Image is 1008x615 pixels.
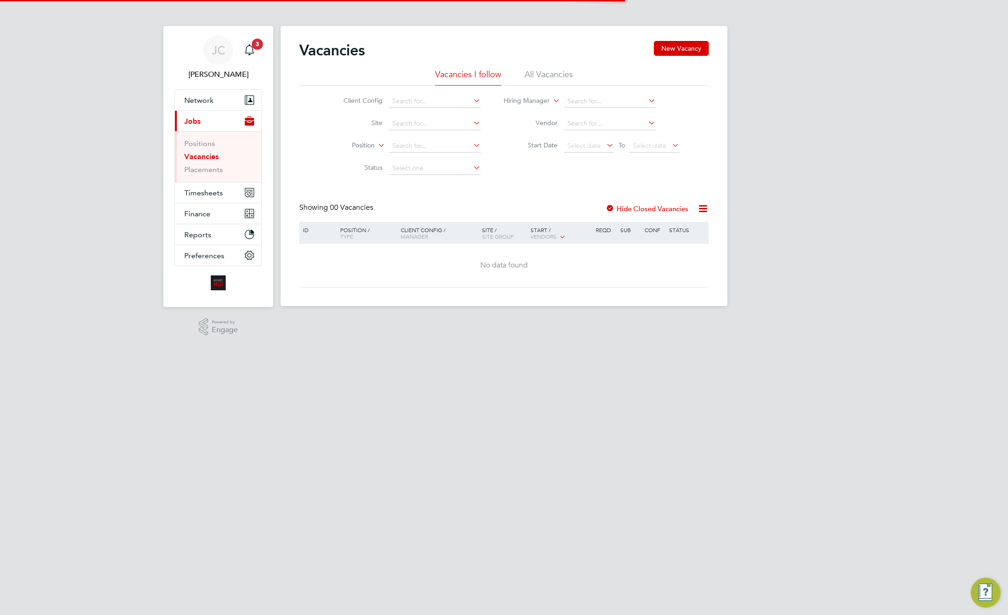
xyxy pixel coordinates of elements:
[184,165,223,174] a: Placements
[184,96,214,105] span: Network
[504,119,558,127] label: Vendor
[616,139,628,151] span: To
[504,141,558,149] label: Start Date
[329,96,383,105] label: Client Config
[971,578,1001,608] button: Engage Resource Center
[642,222,666,238] div: Conf
[175,182,262,203] button: Timesheets
[435,69,501,86] li: Vacancies I follow
[633,141,666,150] span: Select date
[184,117,201,126] span: Jobs
[654,41,709,56] button: New Vacancy
[531,233,557,240] span: Vendors
[175,275,262,290] a: Go to home page
[329,163,383,172] label: Status
[175,131,262,182] div: Jobs
[175,245,262,266] button: Preferences
[389,140,481,153] input: Search for...
[340,233,353,240] span: Type
[333,222,398,244] div: Position /
[330,203,373,212] span: 00 Vacancies
[175,90,262,110] button: Network
[401,233,428,240] span: Manager
[482,233,514,240] span: Site Group
[389,117,481,130] input: Search for...
[184,209,210,218] span: Finance
[524,69,573,86] li: All Vacancies
[528,222,593,245] div: Start /
[564,95,656,108] input: Search for...
[240,35,259,65] a: 3
[184,188,223,197] span: Timesheets
[184,152,219,161] a: Vacancies
[175,224,262,245] button: Reports
[299,41,365,60] h2: Vacancies
[389,95,481,108] input: Search for...
[480,222,529,244] div: Site /
[389,162,481,175] input: Select one
[618,222,642,238] div: Sub
[329,119,383,127] label: Site
[564,117,656,130] input: Search for...
[184,139,215,148] a: Positions
[605,204,688,213] label: Hide Closed Vacancies
[321,141,375,150] label: Position
[184,230,211,239] span: Reports
[301,261,707,270] div: No data found
[667,222,707,238] div: Status
[163,26,273,307] nav: Main navigation
[593,222,618,238] div: Reqd
[301,222,333,238] div: ID
[252,39,263,50] span: 3
[199,318,238,336] a: Powered byEngage
[184,251,224,260] span: Preferences
[212,44,225,56] span: JC
[212,318,238,326] span: Powered by
[398,222,480,244] div: Client Config /
[299,203,375,213] div: Showing
[175,69,262,80] span: Jodie Canning
[175,35,262,80] a: JC[PERSON_NAME]
[496,96,550,106] label: Hiring Manager
[175,203,262,224] button: Finance
[212,326,238,334] span: Engage
[175,111,262,131] button: Jobs
[211,275,226,290] img: alliancemsp-logo-retina.png
[567,141,601,150] span: Select date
